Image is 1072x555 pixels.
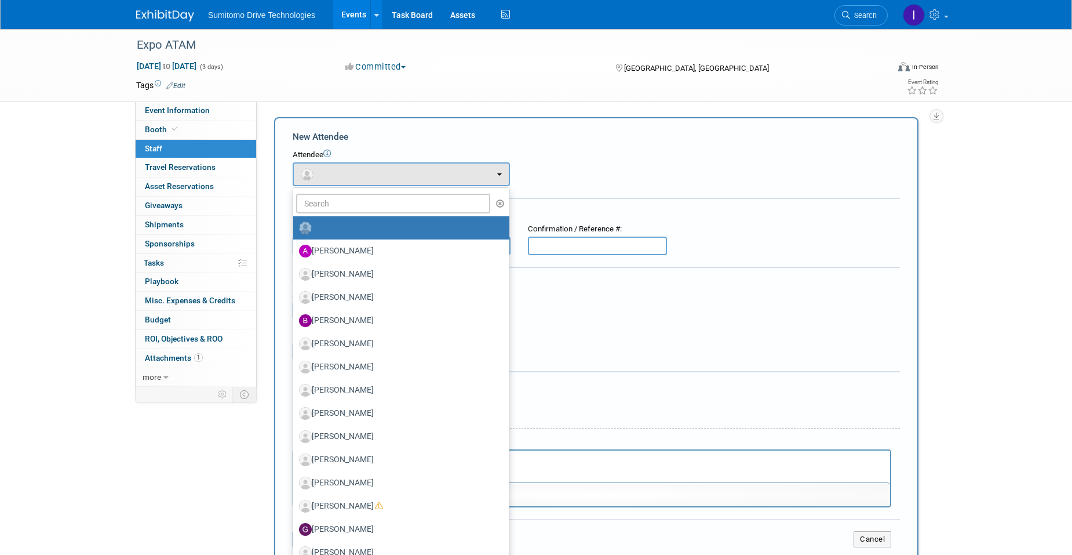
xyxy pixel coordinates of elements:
label: [PERSON_NAME] [299,520,498,539]
span: Attachments [145,353,203,362]
img: Associate-Profile-5.png [299,268,312,281]
img: Associate-Profile-5.png [299,430,312,443]
td: Tags [136,79,185,91]
label: [PERSON_NAME] [299,311,498,330]
a: Attachments1 [136,349,256,368]
a: Misc. Expenses & Credits [136,292,256,310]
img: A.jpg [299,245,312,257]
a: Event Information [136,101,256,120]
span: Playbook [145,277,178,286]
div: Registration / Ticket Info (optional) [293,206,900,218]
div: New Attendee [293,130,900,143]
label: [PERSON_NAME] [299,427,498,446]
label: [PERSON_NAME] [299,497,498,516]
span: Sponsorships [145,239,195,248]
div: Misc. Attachments & Notes [293,380,900,391]
a: Playbook [136,273,256,291]
span: Asset Reservations [145,182,214,191]
a: Giveaways [136,197,256,215]
img: Format-Inperson.png [898,62,910,71]
input: Search [296,194,490,213]
label: [PERSON_NAME] [299,288,498,307]
label: [PERSON_NAME] [299,404,498,423]
img: Associate-Profile-5.png [299,477,312,489]
a: Booth [136,121,256,139]
span: Search [850,11,877,20]
img: ExhibitDay [136,10,194,21]
img: Associate-Profile-5.png [299,407,312,420]
a: Asset Reservations [136,177,256,196]
span: [GEOGRAPHIC_DATA], [GEOGRAPHIC_DATA] [624,64,769,72]
label: [PERSON_NAME] [299,335,498,353]
a: more [136,368,256,387]
span: Tasks [144,258,164,267]
img: Iram Rincón [903,4,925,26]
a: Search [834,5,888,26]
button: Cancel [854,531,891,547]
img: Unassigned-User-Icon.png [299,222,312,234]
span: Travel Reservations [145,162,216,172]
img: Associate-Profile-5.png [299,384,312,397]
td: Toggle Event Tabs [233,387,257,402]
td: Personalize Event Tab Strip [213,387,233,402]
img: Associate-Profile-5.png [299,291,312,304]
label: [PERSON_NAME] [299,265,498,284]
div: Notes [293,437,891,448]
img: Associate-Profile-5.png [299,454,312,466]
iframe: Rich Text Area [294,451,890,483]
a: Budget [136,311,256,329]
span: Shipments [145,220,184,229]
span: Budget [145,315,171,324]
img: Associate-Profile-5.png [299,500,312,513]
label: [PERSON_NAME] [299,474,498,492]
a: Sponsorships [136,235,256,253]
span: Giveaways [145,201,183,210]
img: G.jpg [299,523,312,536]
a: ROI, Objectives & ROO [136,330,256,349]
i: Booth reservation complete [172,126,178,132]
div: Attendee [293,150,900,161]
a: Travel Reservations [136,158,256,177]
span: 1 [194,353,203,362]
img: B.jpg [299,314,312,327]
div: Event Format [819,60,939,78]
span: ROI, Objectives & ROO [145,334,223,343]
label: [PERSON_NAME] [299,381,498,400]
span: Sumitomo Drive Technologies [208,10,315,20]
div: In-Person [911,63,939,71]
span: Misc. Expenses & Credits [145,296,235,305]
button: Committed [341,61,410,73]
span: (3 days) [199,63,223,71]
a: Shipments [136,216,256,234]
img: Associate-Profile-5.png [299,361,312,373]
div: Cost: [293,277,900,288]
span: Booth [145,125,180,134]
span: Event Information [145,106,210,115]
label: [PERSON_NAME] [299,242,498,260]
div: Expo ATAM [133,35,870,56]
img: Associate-Profile-5.png [299,338,312,350]
div: Confirmation / Reference #: [528,224,667,235]
label: [PERSON_NAME] [299,451,498,469]
a: Tasks [136,254,256,273]
a: Edit [166,82,185,90]
span: more [143,372,161,382]
label: [PERSON_NAME] [299,358,498,376]
span: [DATE] [DATE] [136,61,197,71]
span: Staff [145,144,162,153]
div: Event Rating [907,79,938,85]
a: Staff [136,140,256,158]
span: to [161,61,172,71]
